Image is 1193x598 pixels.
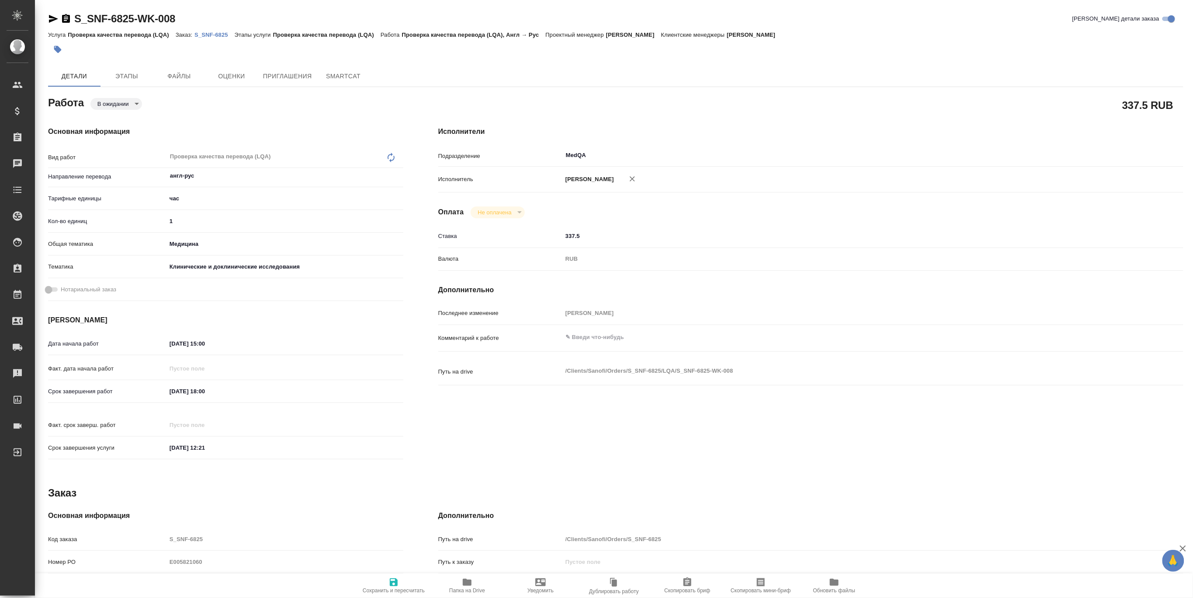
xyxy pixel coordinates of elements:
[48,194,166,203] p: Тарифные единицы
[106,71,148,82] span: Этапы
[176,31,194,38] p: Заказ:
[562,230,1121,242] input: ✎ Введи что-нибудь
[562,556,1121,568] input: Пустое поле
[48,153,166,162] p: Вид работ
[48,240,166,248] p: Общая тематика
[166,441,243,454] input: ✎ Введи что-нибудь
[194,31,235,38] a: S_SNF-6825
[166,385,243,398] input: ✎ Введи что-нибудь
[438,535,562,544] p: Путь на drive
[166,259,403,274] div: Клинические и доклинические исследования
[504,574,577,598] button: Уведомить
[48,126,403,137] h4: Основная информация
[48,217,166,226] p: Кол-во единиц
[235,31,273,38] p: Этапы услуги
[48,444,166,452] p: Срок завершения услуги
[166,533,403,546] input: Пустое поле
[211,71,253,82] span: Оценки
[813,588,856,594] span: Обновить файлы
[1162,550,1184,572] button: 🙏
[166,419,243,431] input: Пустое поле
[48,172,166,181] p: Направление перевода
[562,175,614,184] p: [PERSON_NAME]
[48,387,166,396] p: Срок завершения работ
[471,206,524,218] div: В ожидании
[48,31,68,38] p: Услуга
[166,191,403,206] div: час
[438,558,562,567] p: Путь к заказу
[48,511,403,521] h4: Основная информация
[95,100,132,108] button: В ожидании
[61,14,71,24] button: Скопировать ссылку
[651,574,724,598] button: Скопировать бриф
[48,535,166,544] p: Код заказа
[438,207,464,217] h4: Оплата
[166,556,403,568] input: Пустое поле
[166,362,243,375] input: Пустое поле
[438,309,562,318] p: Последнее изменение
[48,421,166,430] p: Факт. срок заверш. работ
[449,588,485,594] span: Папка на Drive
[48,40,67,59] button: Добавить тэг
[48,486,76,500] h2: Заказ
[166,215,403,227] input: ✎ Введи что-нибудь
[48,558,166,567] p: Номер РО
[438,126,1183,137] h4: Исполнители
[606,31,661,38] p: [PERSON_NAME]
[166,237,403,252] div: Медицина
[430,574,504,598] button: Папка на Drive
[166,337,243,350] input: ✎ Введи что-нибудь
[323,71,364,82] span: SmartCat
[48,14,59,24] button: Скопировать ссылку для ЯМессенджера
[438,367,562,376] p: Путь на drive
[623,169,642,189] button: Удалить исполнителя
[363,588,425,594] span: Сохранить и пересчитать
[438,232,562,241] p: Ставка
[562,364,1121,378] textarea: /Clients/Sanofi/Orders/S_SNF-6825/LQA/S_SNF-6825-WK-008
[527,588,554,594] span: Уведомить
[438,152,562,161] p: Подразделение
[68,31,175,38] p: Проверка качества перевода (LQA)
[61,285,116,294] span: Нотариальный заказ
[562,307,1121,319] input: Пустое поле
[53,71,95,82] span: Детали
[727,31,782,38] p: [PERSON_NAME]
[48,339,166,348] p: Дата начала работ
[438,511,1183,521] h4: Дополнительно
[798,574,871,598] button: Обновить файлы
[545,31,606,38] p: Проектный менеджер
[589,588,639,595] span: Дублировать работу
[562,533,1121,546] input: Пустое поле
[263,71,312,82] span: Приглашения
[562,252,1121,266] div: RUB
[731,588,791,594] span: Скопировать мини-бриф
[357,574,430,598] button: Сохранить и пересчитать
[438,334,562,343] p: Комментарий к работе
[399,175,400,177] button: Open
[664,588,710,594] span: Скопировать бриф
[402,31,546,38] p: Проверка качества перевода (LQA), Англ → Рус
[438,175,562,184] p: Исполнитель
[438,285,1183,295] h4: Дополнительно
[158,71,200,82] span: Файлы
[724,574,798,598] button: Скопировать мини-бриф
[48,262,166,271] p: Тематика
[1122,98,1173,112] h2: 337.5 RUB
[1166,552,1181,570] span: 🙏
[48,94,84,110] h2: Работа
[577,574,651,598] button: Дублировать работу
[48,364,166,373] p: Факт. дата начала работ
[273,31,381,38] p: Проверка качества перевода (LQA)
[381,31,402,38] p: Работа
[438,255,562,263] p: Валюта
[475,209,514,216] button: Не оплачена
[90,98,142,110] div: В ожидании
[1117,154,1118,156] button: Open
[48,315,403,325] h4: [PERSON_NAME]
[1072,14,1159,23] span: [PERSON_NAME] детали заказа
[74,13,175,24] a: S_SNF-6825-WK-008
[661,31,727,38] p: Клиентские менеджеры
